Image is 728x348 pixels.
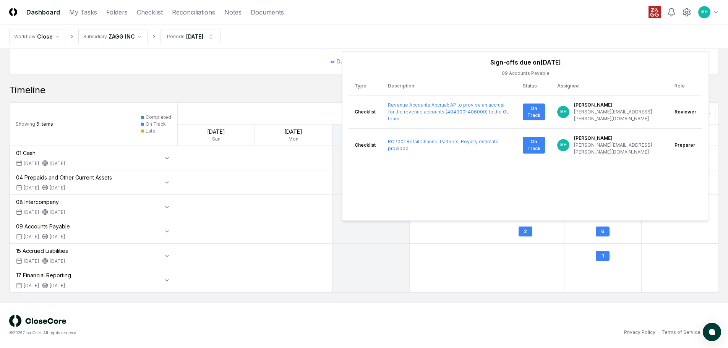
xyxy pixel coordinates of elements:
[16,271,71,279] div: 17 Financial Reporting
[167,33,185,40] div: Periods
[178,136,255,142] div: Sun
[16,149,65,157] div: 01 Cash
[560,142,567,148] span: MH
[137,8,163,17] a: Checklist
[9,315,66,327] img: logo
[701,9,708,15] span: MH
[596,251,610,261] div: 1
[186,32,203,40] div: [DATE]
[255,136,332,142] div: Mon
[649,6,661,18] img: ZAGG logo
[24,258,39,265] span: [DATE]
[523,137,545,154] div: On Track
[9,330,364,336] div: © 2025 CloseCore. All rights reserved.
[9,8,17,16] img: Logo
[337,58,350,65] span: Dues
[24,160,39,167] span: [DATE]
[24,282,39,289] span: [DATE]
[24,209,39,216] span: [DATE]
[42,160,65,167] div: [DATE]
[42,282,65,289] div: [DATE]
[16,173,112,181] div: 04 Prepaids and Other Current Assets
[172,8,215,17] a: Reconciliations
[69,8,97,17] a: My Tasks
[624,329,655,336] a: Privacy Policy
[83,33,107,40] div: Subsidiary
[24,233,39,240] span: [DATE]
[16,121,35,127] span: Showing
[703,323,721,341] button: atlas-launcher
[42,233,65,240] div: [DATE]
[161,29,221,44] button: Periods[DATE]
[42,258,65,265] div: [DATE]
[16,121,53,128] div: 6 items
[178,128,255,136] div: [DATE]
[349,128,382,162] td: Checklist
[251,8,284,17] a: Documents
[16,198,65,206] div: 08 Intercompany
[146,121,166,128] div: On Track
[26,8,60,17] a: Dashboard
[146,114,171,121] div: Completed
[668,128,702,162] td: preparer
[662,329,700,336] a: Terms of Service
[24,185,39,191] span: [DATE]
[519,227,532,236] div: 2
[16,247,68,255] div: 15 Accrued Liabilities
[388,139,499,151] a: RCP001:Retail Channel Partners: Royalty estimate provided
[332,128,409,136] div: [DATE]
[368,50,372,56] tspan: -1
[9,84,719,96] div: Timeline
[42,209,65,216] div: [DATE]
[16,222,70,230] div: 09 Accounts Payable
[106,8,128,17] a: Folders
[697,5,711,19] button: MH
[255,128,332,136] div: [DATE]
[574,142,662,155] div: [PERSON_NAME][EMAIL_ADDRESS][PERSON_NAME][DOMAIN_NAME]
[42,185,65,191] div: [DATE]
[9,29,221,44] nav: breadcrumb
[146,128,156,134] div: Late
[596,227,610,236] div: 6
[224,8,242,17] a: Notes
[332,136,409,142] div: Tue
[14,33,36,40] div: Workflow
